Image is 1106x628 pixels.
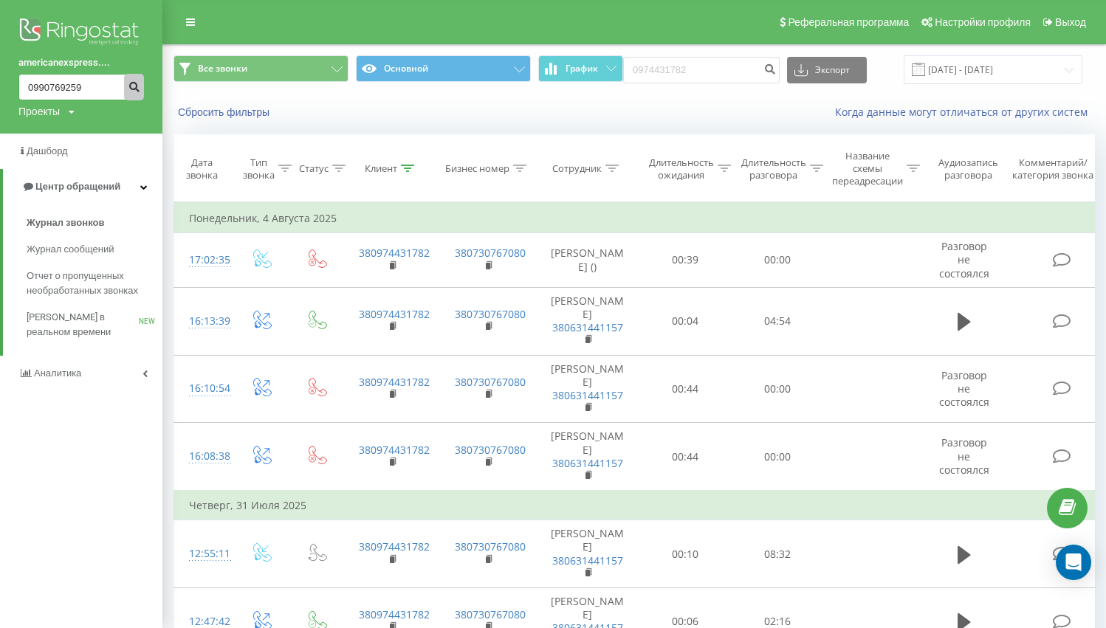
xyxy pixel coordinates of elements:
[939,435,989,476] span: Разговор не состоялся
[18,55,144,70] a: americanexspress....
[741,156,806,182] div: Длительность разговора
[835,105,1095,119] a: Когда данные могут отличаться от других систем
[536,287,639,355] td: [PERSON_NAME]
[189,442,219,471] div: 16:08:38
[552,553,623,567] a: 380631441157
[536,355,639,423] td: [PERSON_NAME]
[189,246,219,275] div: 17:02:35
[1056,545,1091,580] div: Open Intercom Messenger
[189,307,219,336] div: 16:13:39
[198,63,247,75] span: Все звонки
[455,443,526,457] a: 380730767080
[18,74,144,100] input: Поиск по номеру
[932,156,1004,182] div: Аудиозапись разговора
[832,150,903,187] div: Название схемы переадресации
[732,423,824,491] td: 00:00
[639,355,732,423] td: 00:44
[1010,156,1096,182] div: Комментарий/категория звонка
[939,368,989,409] span: Разговор не состоялся
[445,162,509,175] div: Бизнес номер
[787,57,867,83] button: Экспорт
[939,239,989,280] span: Разговор не состоялся
[455,375,526,389] a: 380730767080
[536,423,639,491] td: [PERSON_NAME]
[359,443,430,457] a: 380974431782
[732,287,824,355] td: 04:54
[27,304,162,345] a: [PERSON_NAME] в реальном времениNEW
[189,539,219,568] div: 12:55:11
[1055,16,1086,28] span: Выход
[732,520,824,588] td: 08:32
[27,236,162,263] a: Журнал сообщений
[538,55,623,82] button: График
[35,181,120,192] span: Центр обращений
[27,263,162,304] a: Отчет о пропущенных необработанных звонках
[299,162,329,175] div: Статус
[3,169,162,204] a: Центр обращений
[732,233,824,288] td: 00:00
[935,16,1031,28] span: Настройки профиля
[27,242,114,257] span: Журнал сообщений
[788,16,909,28] span: Реферальная программа
[455,307,526,321] a: 380730767080
[359,607,430,621] a: 380974431782
[639,233,732,288] td: 00:39
[174,55,348,82] button: Все звонки
[359,375,430,389] a: 380974431782
[243,156,275,182] div: Тип звонка
[27,215,104,230] span: Журнал звонков
[18,104,60,119] div: Проекты
[552,388,623,402] a: 380631441157
[174,106,277,119] button: Сбросить фильтры
[639,287,732,355] td: 00:04
[552,320,623,334] a: 380631441157
[359,307,430,321] a: 380974431782
[552,162,602,175] div: Сотрудник
[18,15,144,52] img: Ringostat logo
[639,520,732,588] td: 00:10
[27,269,155,298] span: Отчет о пропущенных необработанных звонках
[27,310,139,339] span: [PERSON_NAME] в реальном времени
[359,246,430,260] a: 380974431782
[27,210,162,236] a: Журнал звонков
[639,423,732,491] td: 00:44
[27,145,68,156] span: Дашборд
[732,355,824,423] td: 00:00
[552,456,623,470] a: 380631441157
[356,55,531,82] button: Основной
[365,162,397,175] div: Клиент
[623,57,780,83] input: Поиск по номеру
[649,156,714,182] div: Длительность ожидания
[174,156,229,182] div: Дата звонка
[455,539,526,553] a: 380730767080
[566,63,598,74] span: График
[189,374,219,403] div: 16:10:54
[34,368,81,379] span: Аналитика
[536,520,639,588] td: [PERSON_NAME]
[455,246,526,260] a: 380730767080
[359,539,430,553] a: 380974431782
[536,233,639,288] td: [PERSON_NAME] ()
[455,607,526,621] a: 380730767080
